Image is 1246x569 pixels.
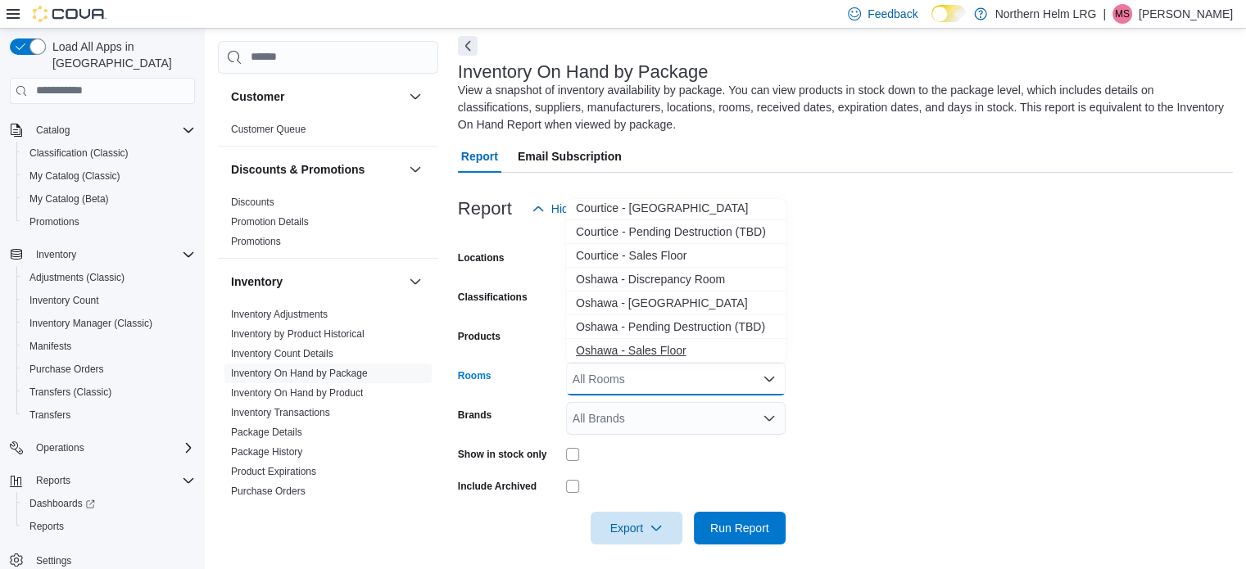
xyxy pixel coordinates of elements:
span: My Catalog (Classic) [23,166,195,186]
span: Report [461,140,498,173]
button: Courtice - Pending Destruction (TBD) [566,220,786,244]
span: Inventory Count Details [231,347,333,360]
span: Purchase Orders [231,485,306,498]
div: Customer [218,120,438,146]
a: Inventory On Hand by Product [231,387,363,399]
button: Discounts & Promotions [231,161,402,178]
span: Transfers [23,405,195,425]
h3: Inventory On Hand by Package [458,62,709,82]
span: Reports [29,471,195,490]
a: Discounts [231,196,274,208]
span: Oshawa - Sales Floor [576,342,776,359]
span: Transfers [29,409,70,422]
button: Export [591,512,682,544]
a: Customer Queue [231,124,306,135]
button: Close list of options [763,373,776,386]
span: My Catalog (Classic) [29,169,120,183]
span: Inventory [36,248,76,261]
span: Catalog [36,124,70,137]
span: Package History [231,445,302,458]
a: Adjustments (Classic) [23,268,131,287]
span: Package Details [231,426,302,439]
button: Catalog [3,119,202,142]
button: Next [458,36,478,56]
a: My Catalog (Beta) [23,189,116,209]
span: Inventory Transactions [231,406,330,419]
button: Courtice - Overstock Room [566,196,786,220]
a: Package History [231,446,302,458]
label: Include Archived [458,480,537,493]
span: Inventory On Hand by Product [231,386,363,400]
span: Email Subscription [518,140,622,173]
span: Operations [36,441,84,454]
label: Products [458,330,501,343]
span: Inventory Count [29,294,99,307]
button: Oshawa - Pending Destruction (TBD) [566,315,786,339]
span: Classification (Classic) [23,143,195,163]
span: Adjustments (Classic) [23,268,195,287]
h3: Inventory [231,273,283,290]
button: Operations [3,436,202,459]
button: Oshawa - Overstock Room [566,291,786,315]
a: Promotion Details [231,216,309,228]
span: Inventory On Hand by Package [231,367,368,380]
div: Monica Spina [1112,4,1132,24]
span: Load All Apps in [GEOGRAPHIC_DATA] [46,38,195,71]
a: Dashboards [16,492,202,515]
button: Reports [3,469,202,492]
p: Northern Helm LRG [995,4,1097,24]
button: Operations [29,438,91,458]
h3: Report [458,199,512,219]
span: Inventory [29,245,195,264]
a: Promotions [23,212,86,232]
span: Customer Queue [231,123,306,136]
input: Dark Mode [931,5,966,22]
span: Transfers (Classic) [23,382,195,402]
span: Reports [36,474,70,487]
button: Oshawa - Discrepancy Room [566,268,786,291]
button: Reports [16,515,202,538]
span: Feedback [868,6,918,22]
button: Manifests [16,335,202,358]
a: Dashboards [23,494,102,513]
a: Inventory On Hand by Package [231,368,368,379]
a: Inventory Adjustments [231,309,328,320]
button: Transfers [16,404,202,427]
button: Inventory [406,272,425,291]
span: Oshawa - Pending Destruction (TBD) [576,318,776,335]
button: Purchase Orders [16,358,202,381]
a: Inventory Count Details [231,348,333,359]
button: Hide Parameters [525,192,644,225]
span: Promotions [23,212,195,232]
span: Operations [29,438,195,458]
span: My Catalog (Beta) [23,189,195,209]
div: Discounts & Promotions [218,192,438,258]
a: Inventory by Product Historical [231,328,365,340]
span: Promotion Details [231,215,309,228]
button: Promotions [16,210,202,233]
p: | [1103,4,1106,24]
label: Classifications [458,291,528,304]
button: Inventory Manager (Classic) [16,312,202,335]
button: Open list of options [763,412,776,425]
h3: Customer [231,88,284,105]
h3: Discounts & Promotions [231,161,365,178]
span: Dashboards [23,494,195,513]
span: Purchase Orders [29,363,104,376]
label: Locations [458,251,505,264]
span: MS [1115,4,1130,24]
a: Classification (Classic) [23,143,135,163]
button: Reports [29,471,77,490]
span: Product Expirations [231,465,316,478]
span: Purchase Orders [23,359,195,379]
span: Manifests [29,340,71,353]
span: Catalog [29,120,195,140]
a: Reports [23,517,70,536]
button: Run Report [694,512,786,544]
span: Hide Parameters [551,201,637,217]
span: Run Report [710,520,769,536]
span: Dashboards [29,497,95,510]
img: Cova [33,6,106,22]
span: Manifests [23,336,195,356]
button: Inventory Count [16,289,202,312]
